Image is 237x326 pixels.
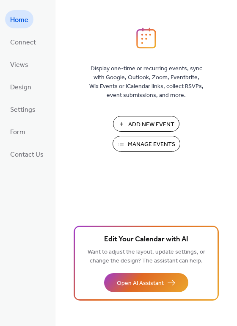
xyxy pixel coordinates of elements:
a: Views [5,55,33,73]
span: Want to adjust the layout, update settings, or change the design? The assistant can help. [88,246,205,267]
span: Edit Your Calendar with AI [104,234,188,246]
img: logo_icon.svg [136,28,156,49]
span: Display one-time or recurring events, sync with Google, Outlook, Zoom, Eventbrite, Wix Events or ... [89,64,204,100]
button: Add New Event [113,116,179,132]
span: Views [10,58,28,72]
a: Connect [5,33,41,51]
button: Open AI Assistant [104,273,188,292]
a: Settings [5,100,41,118]
a: Home [5,10,33,28]
span: Design [10,81,31,94]
a: Contact Us [5,145,49,163]
a: Form [5,122,30,141]
span: Home [10,14,28,27]
span: Open AI Assistant [117,279,164,288]
a: Design [5,77,36,96]
span: Contact Us [10,148,44,161]
button: Manage Events [113,136,180,152]
span: Manage Events [128,140,175,149]
span: Form [10,126,25,139]
span: Add New Event [128,120,174,129]
span: Connect [10,36,36,49]
span: Settings [10,103,36,116]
